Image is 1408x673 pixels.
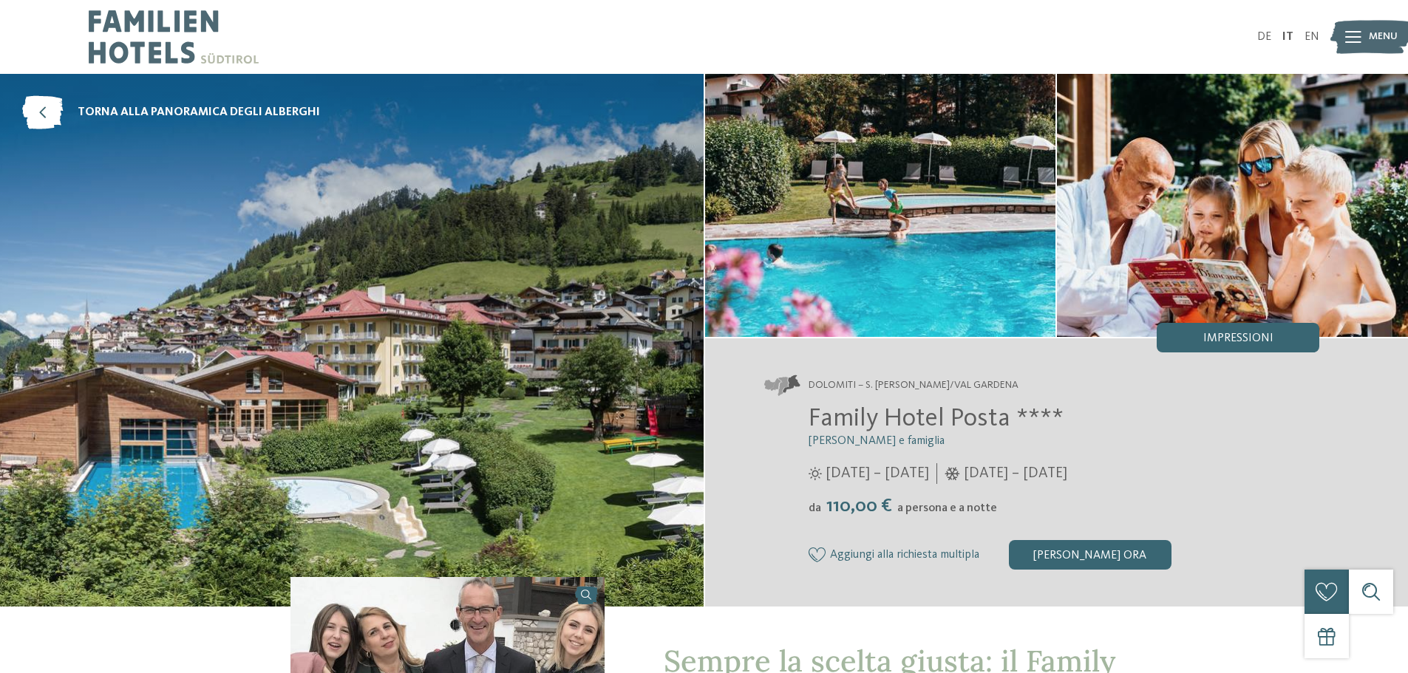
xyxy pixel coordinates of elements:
[945,467,960,480] i: Orari d'apertura inverno
[1009,540,1171,570] div: [PERSON_NAME] ora
[1257,31,1271,43] a: DE
[826,463,929,484] span: [DATE] – [DATE]
[823,496,896,516] span: 110,00 €
[964,463,1067,484] span: [DATE] – [DATE]
[705,74,1056,337] img: Family hotel in Val Gardena: un luogo speciale
[1369,30,1398,44] span: Menu
[809,467,822,480] i: Orari d'apertura estate
[1305,31,1319,43] a: EN
[22,96,320,129] a: torna alla panoramica degli alberghi
[809,378,1018,393] span: Dolomiti – S. [PERSON_NAME]/Val Gardena
[809,502,821,514] span: da
[1057,74,1408,337] img: Family hotel in Val Gardena: un luogo speciale
[1203,332,1273,344] span: Impressioni
[830,549,979,562] span: Aggiungi alla richiesta multipla
[78,104,320,120] span: torna alla panoramica degli alberghi
[809,406,1064,431] span: Family Hotel Posta ****
[1282,31,1293,43] a: IT
[809,435,945,447] span: [PERSON_NAME] e famiglia
[897,502,997,514] span: a persona e a notte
